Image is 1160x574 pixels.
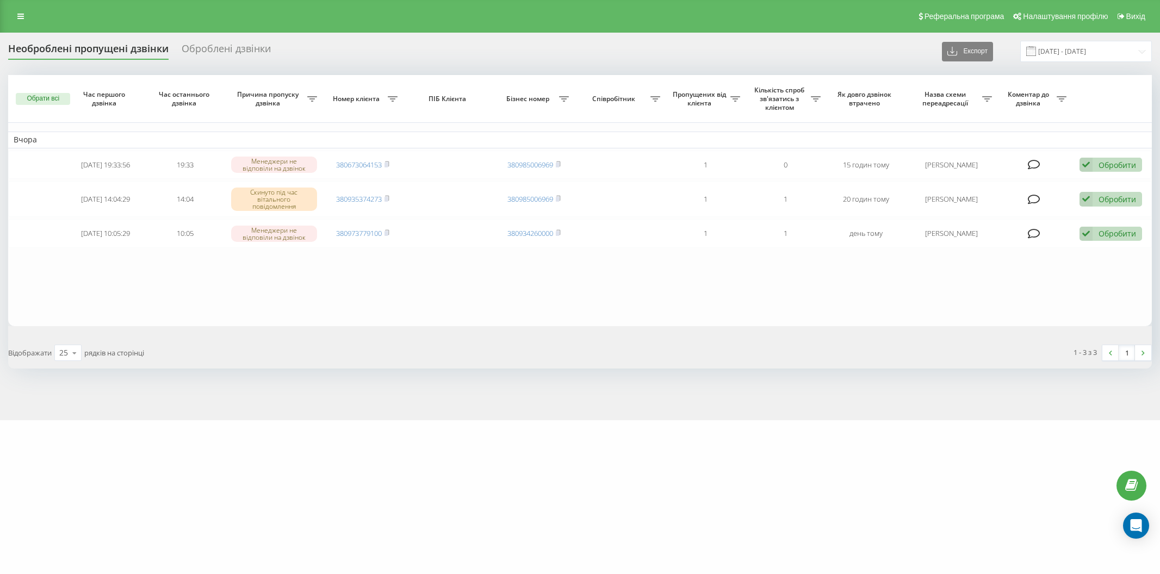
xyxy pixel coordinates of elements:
[826,181,906,217] td: 20 годин тому
[666,219,746,248] td: 1
[1003,90,1057,107] span: Коментар до дзвінка
[59,347,68,358] div: 25
[231,188,317,211] div: Скинуто під час вітального повідомлення
[1099,160,1136,170] div: Обробити
[746,181,826,217] td: 1
[182,43,271,60] div: Оброблені дзвінки
[906,151,997,179] td: [PERSON_NAME]
[580,95,650,103] span: Співробітник
[8,348,52,358] span: Відображати
[8,132,1152,148] td: Вчора
[65,151,145,179] td: [DATE] 19:33:56
[1119,345,1135,360] a: 1
[1074,347,1097,358] div: 1 - 3 з 3
[906,219,997,248] td: [PERSON_NAME]
[75,90,137,107] span: Час першого дзвінка
[666,181,746,217] td: 1
[751,86,810,111] span: Кількість спроб зв'язатись з клієнтом
[231,157,317,173] div: Менеджери не відповіли на дзвінок
[154,90,216,107] span: Час останнього дзвінка
[1023,12,1108,21] span: Налаштування профілю
[231,90,308,107] span: Причина пропуску дзвінка
[145,151,225,179] td: 19:33
[328,95,387,103] span: Номер клієнта
[336,160,382,170] a: 380673064153
[1099,228,1136,239] div: Обробити
[145,219,225,248] td: 10:05
[925,12,1004,21] span: Реферальна програма
[1099,194,1136,204] div: Обробити
[1126,12,1145,21] span: Вихід
[16,93,70,105] button: Обрати всі
[1123,513,1149,539] div: Open Intercom Messenger
[65,219,145,248] td: [DATE] 10:05:29
[835,90,897,107] span: Як довго дзвінок втрачено
[145,181,225,217] td: 14:04
[231,226,317,242] div: Менеджери не відповіли на дзвінок
[84,348,144,358] span: рядків на сторінці
[746,219,826,248] td: 1
[826,219,906,248] td: день тому
[336,194,382,204] a: 380935374273
[671,90,730,107] span: Пропущених від клієнта
[500,95,559,103] span: Бізнес номер
[507,160,553,170] a: 380985006969
[507,228,553,238] a: 380934260000
[65,181,145,217] td: [DATE] 14:04:29
[746,151,826,179] td: 0
[336,228,382,238] a: 380973779100
[507,194,553,204] a: 380985006969
[826,151,906,179] td: 15 годин тому
[666,151,746,179] td: 1
[942,42,993,61] button: Експорт
[911,90,982,107] span: Назва схеми переадресації
[8,43,169,60] div: Необроблені пропущені дзвінки
[906,181,997,217] td: [PERSON_NAME]
[412,95,485,103] span: ПІБ Клієнта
